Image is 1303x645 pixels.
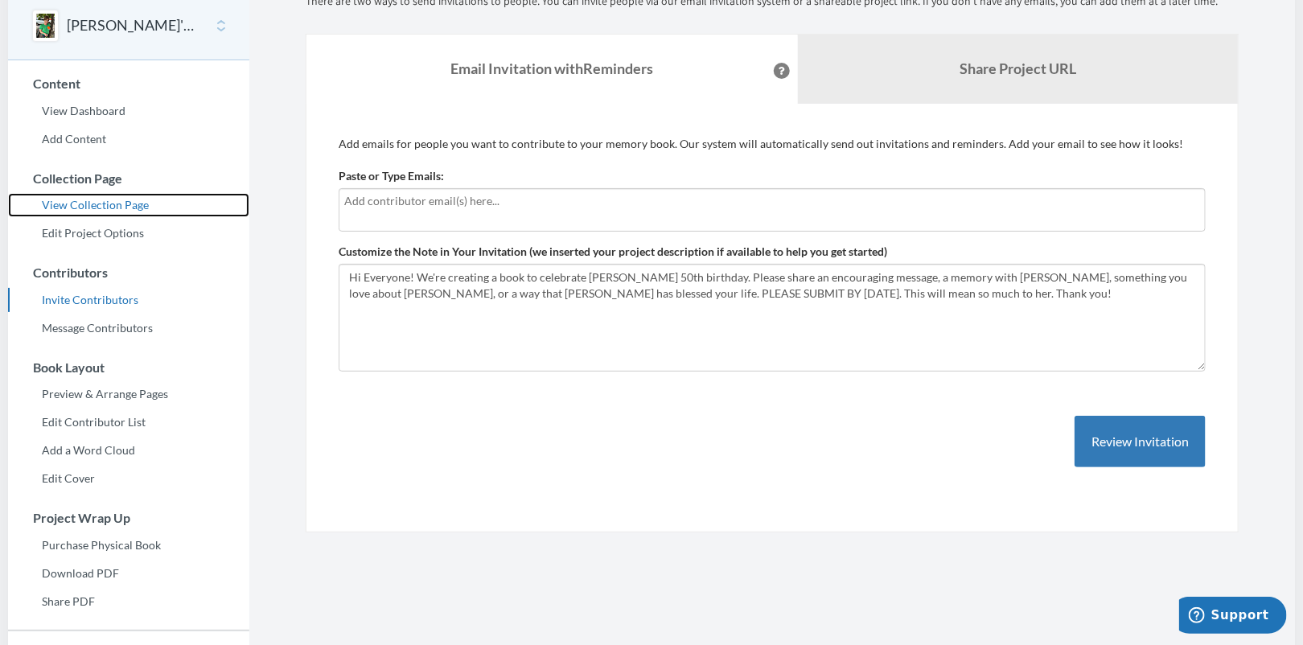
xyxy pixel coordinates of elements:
[8,127,249,151] a: Add Content
[8,193,249,217] a: View Collection Page
[9,76,249,91] h3: Content
[8,382,249,406] a: Preview & Arrange Pages
[1179,597,1287,637] iframe: Opens a widget where you can chat to one of our agents
[8,99,249,123] a: View Dashboard
[8,316,249,340] a: Message Contributors
[8,438,249,462] a: Add a Word Cloud
[8,466,249,491] a: Edit Cover
[339,136,1206,152] p: Add emails for people you want to contribute to your memory book. Our system will automatically s...
[1075,416,1206,468] button: Review Invitation
[8,288,249,312] a: Invite Contributors
[339,168,444,184] label: Paste or Type Emails:
[339,264,1206,372] textarea: Hi Everyone! We're creating a book to celebrate [PERSON_NAME] 50th birthday. Please share an enco...
[9,511,249,525] h3: Project Wrap Up
[67,15,197,36] button: [PERSON_NAME]'s 50th Birthday
[339,244,887,260] label: Customize the Note in Your Invitation (we inserted your project description if available to help ...
[8,533,249,557] a: Purchase Physical Book
[9,171,249,186] h3: Collection Page
[8,221,249,245] a: Edit Project Options
[8,561,249,585] a: Download PDF
[344,192,1200,210] input: Add contributor email(s) here...
[9,265,249,280] h3: Contributors
[8,410,249,434] a: Edit Contributor List
[960,60,1076,77] b: Share Project URL
[451,60,654,77] strong: Email Invitation with Reminders
[8,590,249,614] a: Share PDF
[9,360,249,375] h3: Book Layout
